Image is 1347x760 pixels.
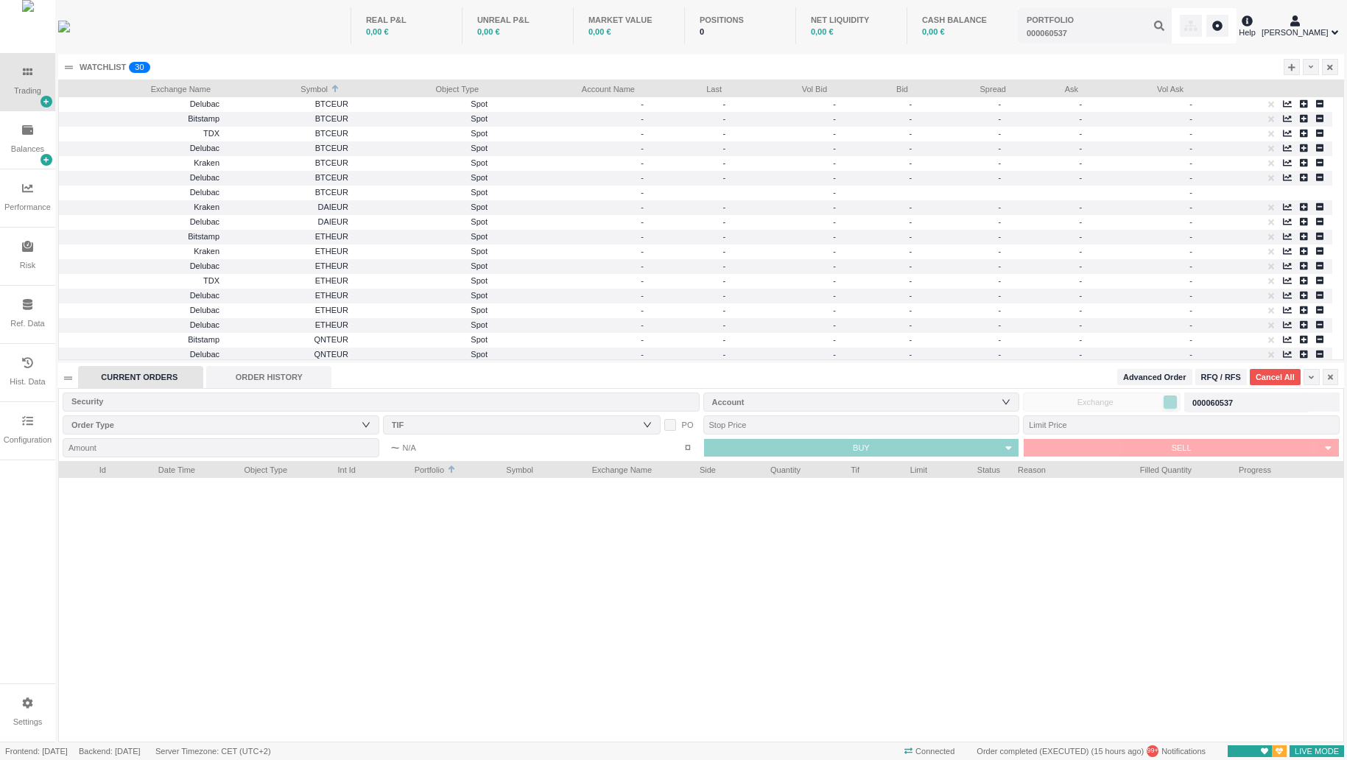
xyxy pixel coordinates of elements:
span: QNTEUR [228,331,348,348]
span: Kraken [194,158,219,167]
span: - [833,217,836,226]
span: Delubac [190,306,219,314]
span: Connected [899,744,960,759]
span: Spread [926,80,1006,95]
div: Account [712,395,1005,409]
span: - [833,276,836,285]
i: icon: down [643,420,652,429]
span: BTCEUR [228,140,348,157]
span: - [1189,188,1192,197]
div: Notifications [971,744,1211,759]
span: Exchange Name [551,461,652,476]
span: Progress [1209,461,1271,476]
span: Int Id [305,461,356,476]
span: - [722,173,731,182]
span: Delubac [190,291,219,300]
div: CASH BALANCE [922,14,1003,27]
span: - [833,158,836,167]
span: - [833,203,836,211]
span: - [909,291,917,300]
div: Risk [20,259,35,272]
span: - [998,173,1006,182]
span: - [833,306,836,314]
span: Delubac [190,320,219,329]
span: - [998,247,1006,256]
span: Ask [1015,80,1078,95]
span: - [722,114,731,123]
div: POSITIONS [700,14,781,27]
span: - [998,114,1006,123]
span: - [1189,261,1192,270]
span: Reason [1018,461,1077,476]
button: SELL [1024,439,1318,457]
span: - [998,335,1006,344]
span: - [833,291,836,300]
span: Exchange Name [63,80,211,95]
span: Tif [818,461,859,476]
span: BTCEUR [228,155,348,172]
span: Vol Bid [739,80,827,95]
span: - [909,173,917,182]
span: Delubac [190,188,219,197]
span: ETHEUR [228,243,348,260]
span: - [998,320,1006,329]
span: - [641,158,644,167]
span: Bid [845,80,908,95]
span: Bitstamp [188,335,219,344]
span: - [1189,291,1192,300]
span: - [1189,276,1192,285]
span: - [1189,158,1192,167]
span: - [1079,291,1087,300]
span: Spot [357,228,488,245]
span: - [1079,158,1087,167]
span: - [1189,232,1192,241]
span: - [909,306,917,314]
span: - [722,291,731,300]
span: - [722,158,731,167]
span: Cancel All [1256,371,1295,384]
span: - [722,129,731,138]
span: - [1189,306,1192,314]
span: - [1189,129,1192,138]
span: - [833,129,836,138]
span: Side [669,461,716,476]
span: - [1189,114,1192,123]
p: 0 [139,62,144,77]
span: Spot [357,317,488,334]
span: - [1079,173,1087,182]
div: Security [71,394,684,409]
span: - [722,320,731,329]
span: - [833,261,836,270]
span: - [641,217,644,226]
div: CURRENT ORDERS [78,366,203,388]
span: Last [653,80,722,95]
span: - [998,99,1006,108]
span: - [641,144,644,152]
span: - [998,261,1006,270]
div: WATCHLIST [80,61,126,74]
div: 0 [700,26,781,38]
span: - [722,99,731,108]
span: ~ [391,439,400,457]
span: 0,00 € [922,27,945,36]
button: BUY [704,439,999,457]
div: TIF [392,418,645,432]
span: QNTEUR [228,346,348,363]
span: - [833,144,836,152]
span: - [1189,350,1192,359]
span: - [722,247,731,256]
span: N/A [391,439,416,457]
span: Spot [357,214,488,231]
span: - [1079,217,1087,226]
span: - [1189,335,1192,344]
span: - [909,261,917,270]
span: - [722,232,731,241]
span: - [909,247,917,256]
span: - [998,276,1006,285]
span: - [998,217,1006,226]
span: Delubac [190,99,219,108]
span: - [909,203,917,211]
span: - [1079,247,1087,256]
div: Hist. Data [10,376,45,388]
span: Spot [357,110,488,127]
